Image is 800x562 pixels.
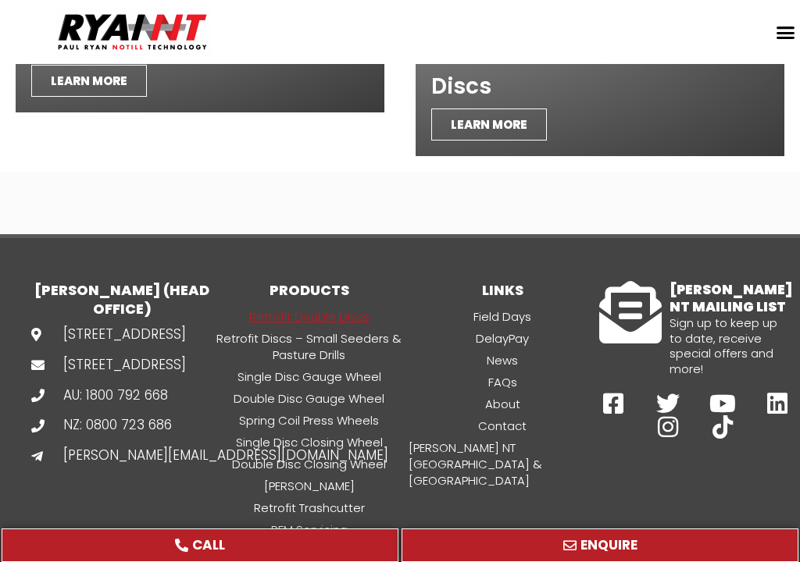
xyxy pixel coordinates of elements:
img: Ryan NT logo [55,8,211,56]
a: Retrofit Discs – Small Seeders & Pasture Drills [212,329,405,364]
span: LEARN MORE [431,108,547,140]
a: Retrofit Double Discs [212,308,405,325]
a: [STREET_ADDRESS] [31,356,212,375]
a: AU: 1800 792 668 [31,386,212,405]
h3: PRODUCTS [212,281,405,299]
a: RFM Servicing [212,521,405,539]
nav: Menu [406,308,599,489]
span: ENQUIRE [580,539,637,552]
a: [PERSON_NAME] NT MAILING LIST [670,280,792,316]
span: [PERSON_NAME][EMAIL_ADDRESS][DOMAIN_NAME] [59,446,388,465]
a: News [406,351,599,369]
span: AU: 1800 792 668 [59,386,168,405]
a: Retrofit Trashcutter [212,499,405,517]
div: Menu Toggle [770,17,800,47]
a: DelayPay [406,329,599,347]
h2: Small & Pasture Drill Retrofit Discs [431,21,769,108]
a: Field Days [406,308,599,325]
a: FAQs [406,373,599,391]
a: ENQUIRE [402,528,798,562]
a: Single Disc Closing Wheel [212,433,405,451]
span: CALL [192,539,225,552]
span: [STREET_ADDRESS] [59,356,186,375]
span: NZ: 0800 723 686 [59,416,172,435]
span: [STREET_ADDRESS] [59,325,186,344]
a: NZ: 0800 723 686 [31,416,212,435]
a: About [406,395,599,413]
a: RYAN NT MAILING LIST [599,281,662,343]
a: [STREET_ADDRESS] [31,325,212,344]
a: Spring Coil Press Wheels [212,411,405,429]
h3: [PERSON_NAME] (HEAD OFFICE) [31,281,212,318]
a: Single Disc Gauge Wheel [212,368,405,386]
h3: LINKS [406,281,599,299]
a: Double Disc Closing Wheel [212,455,405,473]
a: Contact [406,417,599,435]
a: CALL [2,528,398,562]
a: [PERSON_NAME] [212,477,405,495]
span: LEARN MORE [31,65,147,97]
a: Double Disc Gauge Wheel [212,389,405,407]
a: [PERSON_NAME] NT [GEOGRAPHIC_DATA] & [GEOGRAPHIC_DATA] [406,439,599,489]
a: [PERSON_NAME][EMAIL_ADDRESS][DOMAIN_NAME] [31,446,212,465]
span: Sign up to keep up to date, receive special offers and more! [670,315,777,377]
